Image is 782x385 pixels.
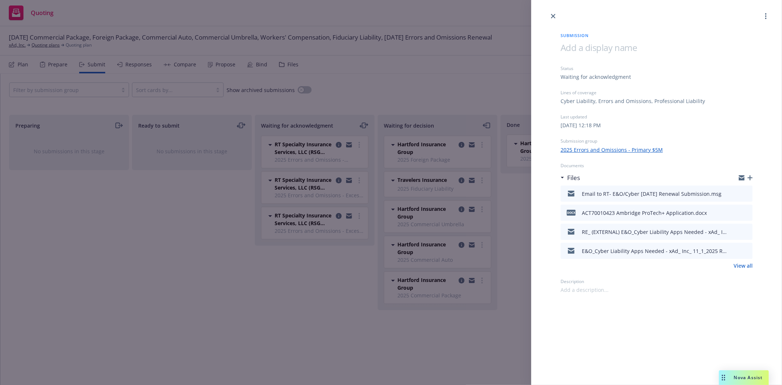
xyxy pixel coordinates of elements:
[719,370,769,385] button: Nova Assist
[561,114,753,120] div: Last updated
[731,189,737,198] button: download file
[567,173,580,183] h3: Files
[743,227,750,236] button: preview file
[582,190,722,198] div: Email to RT- E&O/Cyber [DATE] Renewal Submission.msg
[561,89,753,96] div: Lines of coverage
[561,173,580,183] div: Files
[561,32,753,38] span: Submission
[561,121,601,129] div: [DATE] 12:18 PM
[719,370,728,385] div: Drag to move
[561,146,663,154] a: 2025 Errors and Omissions - Primary $5M
[734,262,753,269] a: View all
[567,210,576,215] span: docx
[561,138,753,144] div: Submission group
[561,65,753,71] div: Status
[582,228,728,236] div: RE_ (EXTERNAL) E&O_Cyber Liability Apps Needed - xAd_ Inc_ 11_1_2025 Renewal.msg
[743,189,750,198] button: preview file
[731,246,737,255] button: download file
[743,246,750,255] button: preview file
[549,12,558,21] a: close
[761,12,770,21] a: more
[561,162,753,169] div: Documents
[743,208,750,217] button: preview file
[731,208,737,217] button: download file
[561,73,631,81] div: Waiting for acknowledgment
[561,278,753,285] div: Description
[734,374,763,381] span: Nova Assist
[582,247,728,255] div: E&O_Cyber Liability Apps Needed - xAd_ Inc_ 11_1_2025 Renewal.msg
[582,209,707,217] div: ACT70010423 Ambridge ProTech+ Application.docx
[731,227,737,236] button: download file
[561,97,705,105] div: Cyber Liability, Errors and Omissions, Professional Liability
